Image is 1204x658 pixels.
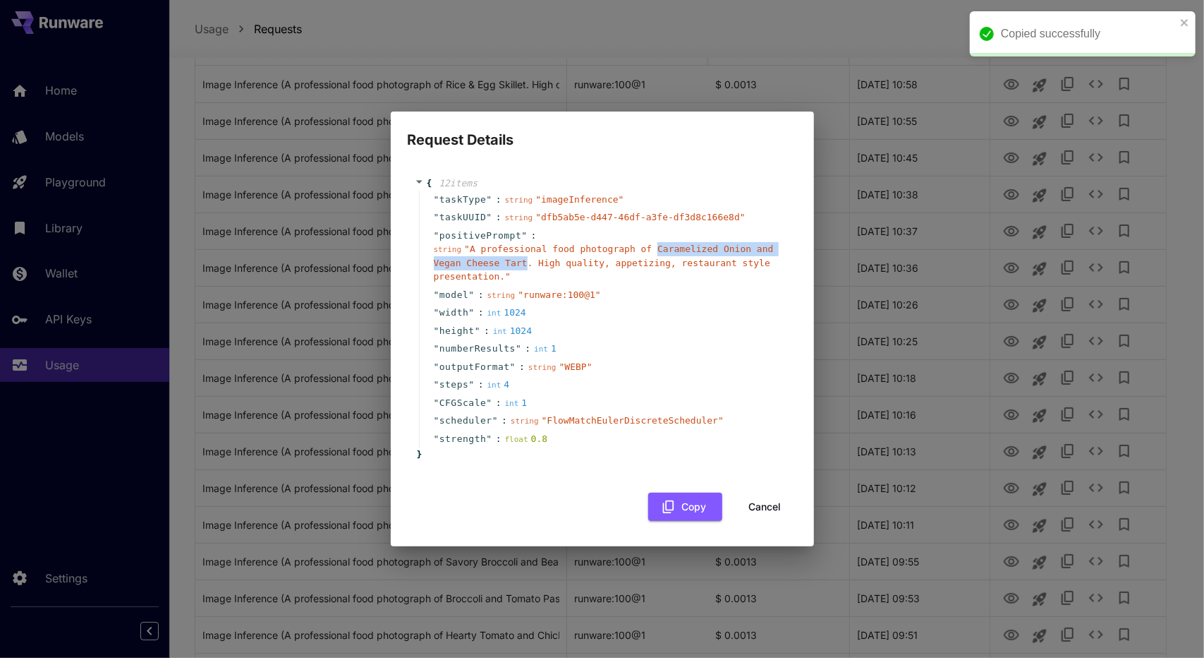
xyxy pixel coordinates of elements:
[496,396,501,410] span: :
[486,433,492,444] span: "
[1180,17,1190,28] button: close
[534,342,557,356] div: 1
[559,361,592,372] span: " WEBP "
[439,193,487,207] span: taskType
[434,289,439,300] span: "
[434,433,439,444] span: "
[496,193,501,207] span: :
[434,397,439,408] span: "
[434,361,439,372] span: "
[521,230,527,241] span: "
[535,212,745,222] span: " dfb5ab5e-d447-46df-a3fe-df3d8c166e8d "
[487,306,526,320] div: 1024
[434,307,439,318] span: "
[535,194,624,205] span: " imageInference "
[478,288,484,302] span: :
[439,378,469,392] span: steps
[468,289,474,300] span: "
[511,417,539,426] span: string
[505,196,533,205] span: string
[486,212,492,222] span: "
[496,432,501,446] span: :
[439,342,516,356] span: numberResults
[434,194,439,205] span: "
[427,177,432,191] span: {
[493,327,507,336] span: int
[434,343,439,354] span: "
[439,396,487,410] span: CFGScale
[468,307,474,318] span: "
[493,324,532,338] div: 1024
[505,399,519,408] span: int
[439,229,522,243] span: positivePrompt
[486,397,492,408] span: "
[434,379,439,390] span: "
[434,230,439,241] span: "
[439,288,469,302] span: model
[531,229,537,243] span: :
[501,414,507,428] span: :
[468,379,474,390] span: "
[648,493,722,522] button: Copy
[505,213,533,222] span: string
[505,396,528,410] div: 1
[475,325,480,336] span: "
[439,306,469,320] span: width
[439,360,510,374] span: outputFormat
[518,289,600,300] span: " runware:100@1 "
[486,194,492,205] span: "
[439,324,475,338] span: height
[484,324,489,338] span: :
[487,309,501,318] span: int
[434,245,462,254] span: string
[487,291,516,300] span: string
[505,435,528,444] span: float
[516,343,521,354] span: "
[439,414,492,428] span: scheduler
[391,112,814,151] h2: Request Details
[415,448,422,462] span: }
[434,244,774,282] span: " A professional food photograph of Caramelized Onion and Vegan Cheese Tart. High quality, appeti...
[510,361,516,372] span: "
[525,342,530,356] span: :
[478,378,484,392] span: :
[519,360,525,374] span: :
[505,432,548,446] div: 0.8
[528,363,557,372] span: string
[1001,25,1176,42] div: Copied successfully
[439,432,487,446] span: strength
[434,415,439,426] span: "
[487,381,501,390] span: int
[434,325,439,336] span: "
[492,415,498,426] span: "
[434,212,439,222] span: "
[496,210,501,225] span: :
[534,345,548,354] span: int
[439,210,487,225] span: taskUUID
[542,415,724,426] span: " FlowMatchEulerDiscreteScheduler "
[734,493,797,522] button: Cancel
[478,306,484,320] span: :
[439,178,478,189] span: 12 item s
[487,378,510,392] div: 4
